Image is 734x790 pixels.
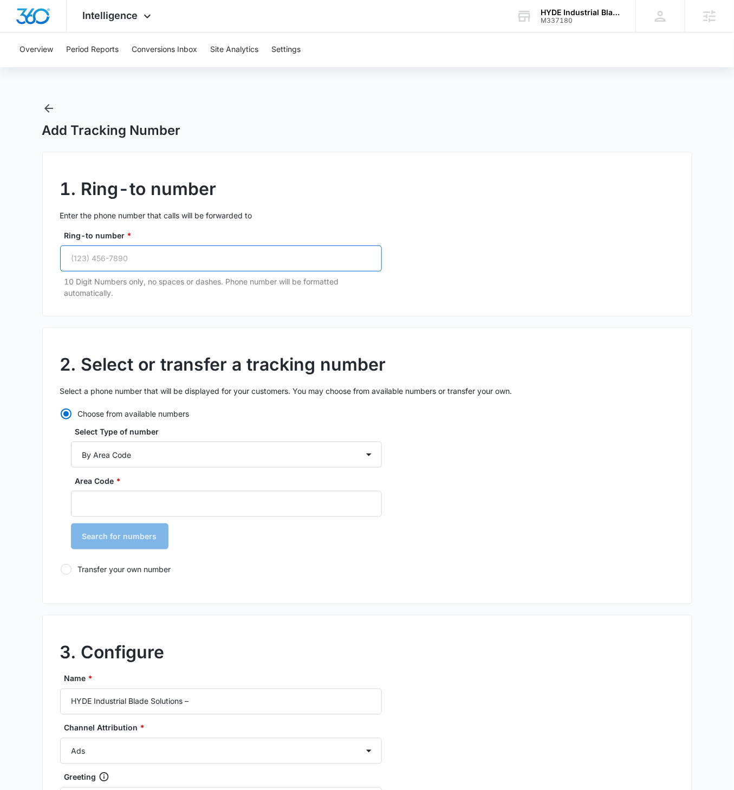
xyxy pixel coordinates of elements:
[541,8,620,17] div: account name
[20,33,53,67] button: Overview
[60,352,674,378] h2: 2. Select or transfer a tracking number
[64,772,96,783] p: Greeting
[64,230,386,241] label: Ring-to number
[60,385,674,397] p: Select a phone number that will be displayed for your customers. You may choose from available nu...
[42,122,181,139] h1: Add Tracking Number
[64,673,386,684] label: Name
[132,33,197,67] button: Conversions Inbox
[271,33,301,67] button: Settings
[60,639,674,665] h2: 3. Configure
[210,33,258,67] button: Site Analytics
[60,245,382,271] input: (123) 456-7890
[60,408,382,419] label: Choose from available numbers
[83,10,138,21] span: Intelligence
[66,33,119,67] button: Period Reports
[60,564,382,575] label: Transfer your own number
[75,426,386,437] label: Select Type of number
[64,722,386,734] label: Channel Attribution
[541,17,620,24] div: account id
[60,210,674,221] p: Enter the phone number that calls will be forwarded to
[75,475,386,487] label: Area Code
[64,276,382,299] p: 10 Digit Numbers only, no spaces or dashes. Phone number will be formatted automatically.
[60,176,674,202] h2: 1. Ring-to number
